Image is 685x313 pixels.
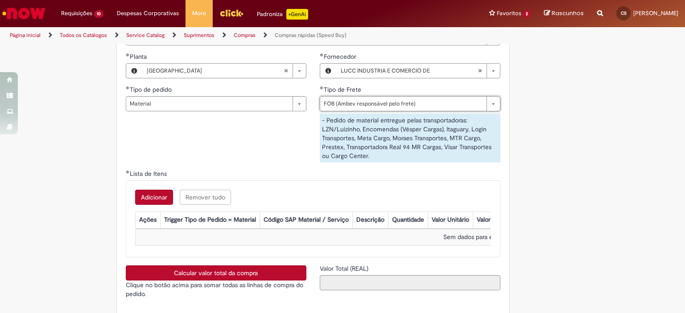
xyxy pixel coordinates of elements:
span: Rascunhos [552,9,584,17]
a: Compras rápidas (Speed Buy) [275,32,347,39]
div: - Pedido de material entregue pelas transportadoras: LZN/Luizinho, Encomendas (Vésper Cargas), It... [320,114,500,163]
span: Tipo de Frete [324,85,363,93]
span: CS [621,10,627,16]
ul: Trilhas de página [7,27,450,44]
button: Add a row for Lista de Itens [135,190,173,205]
span: Material [130,97,288,111]
th: Descrição [352,212,388,228]
img: click_logo_yellow_360x200.png [219,6,243,20]
span: Fornecedor [324,53,358,61]
input: Valor Total (REAL) [320,275,500,290]
span: 2 [523,10,531,18]
span: Despesas Corporativas [117,9,179,18]
span: [PERSON_NAME] [633,9,678,17]
img: ServiceNow [1,4,47,22]
a: LUCC INDUSTRIA E COMERCIO DELimpar campo Fornecedor [336,64,500,78]
span: Favoritos [497,9,521,18]
th: Código SAP Material / Serviço [260,212,352,228]
abbr: Limpar campo Fornecedor [473,64,487,78]
span: FOB (Ambev responsável pelo frete) [324,97,482,111]
th: Valor Unitário [428,212,473,228]
th: Quantidade [388,212,428,228]
p: Clique no botão acima para somar todas as linhas de compra do pedido. [126,280,306,298]
a: Compras [234,32,256,39]
a: [GEOGRAPHIC_DATA]Limpar campo Planta [142,64,306,78]
span: Obrigatório Preenchido [320,86,324,89]
span: Obrigatório Preenchido [320,53,324,57]
span: 10 [94,10,103,18]
p: +GenAi [286,9,308,20]
a: Rascunhos [544,9,584,18]
th: Trigger Tipo de Pedido = Material [160,212,260,228]
span: Obrigatório Preenchido [126,53,130,57]
a: Página inicial [10,32,41,39]
span: Obrigatório Preenchido [126,86,130,89]
span: [GEOGRAPHIC_DATA] [147,64,284,78]
span: Obrigatório Preenchido [126,170,130,174]
span: Tipo de pedido [130,85,173,93]
a: Suprimentos [184,32,215,39]
button: Planta, Visualizar este registro Rio de Janeiro [126,64,142,78]
button: Calcular valor total da compra [126,265,306,280]
th: Ações [135,212,160,228]
span: Lista de Itens [130,170,169,178]
a: Service Catalog [126,32,165,39]
th: Valor Total Moeda [473,212,530,228]
a: Todos os Catálogos [60,32,107,39]
label: Somente leitura - Valor Total (REAL) [320,264,370,273]
span: Requisições [61,9,92,18]
button: Fornecedor , Visualizar este registro LUCC INDUSTRIA E COMERCIO DE [320,64,336,78]
span: More [192,9,206,18]
span: LUCC INDUSTRIA E COMERCIO DE [341,64,478,78]
div: Padroniza [257,9,308,20]
span: Somente leitura - Valor Total (REAL) [320,264,370,272]
span: Planta [130,53,149,61]
abbr: Limpar campo Planta [279,64,293,78]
